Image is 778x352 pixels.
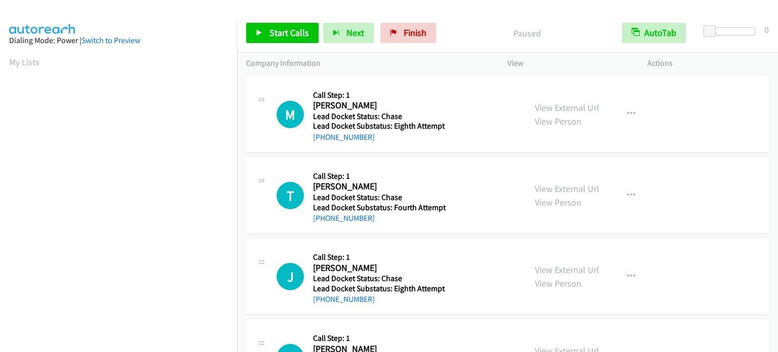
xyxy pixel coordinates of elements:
a: View External Url [535,102,599,113]
div: Dialing Mode: Power | [9,34,228,47]
a: [PHONE_NUMBER] [313,294,375,304]
a: Finish [380,23,436,43]
a: Switch to Preview [82,35,140,45]
div: The call is yet to be attempted [277,263,304,290]
a: [PHONE_NUMBER] [313,213,375,223]
div: 0 [764,23,769,36]
h5: Call Step: 1 [313,333,445,343]
h5: Call Step: 1 [313,90,445,100]
span: Next [346,27,364,38]
a: View External Url [535,264,599,276]
h5: Lead Docket Substatus: Eighth Attempt [313,121,445,131]
a: Start Calls [246,23,319,43]
h5: Lead Docket Status: Chase [313,273,445,284]
a: View Person [535,278,581,289]
h5: Lead Docket Substatus: Fourth Attempt [313,203,446,213]
a: My Lists [9,56,40,68]
h5: Lead Docket Substatus: Eighth Attempt [313,284,445,294]
a: View Person [535,115,581,127]
h2: [PERSON_NAME] [313,181,445,192]
span: Finish [404,27,426,38]
h2: [PERSON_NAME] [313,262,445,274]
button: AutoTab [622,23,686,43]
p: Actions [647,57,769,69]
h5: Lead Docket Status: Chase [313,192,446,203]
p: Paused [450,26,604,40]
h1: M [277,101,304,128]
p: View [508,57,629,69]
p: Company Information [246,57,489,69]
h1: T [277,182,304,209]
h5: Call Step: 1 [313,252,445,262]
div: The call is yet to be attempted [277,101,304,128]
div: The call is yet to be attempted [277,182,304,209]
a: View Person [535,197,581,208]
a: View External Url [535,183,599,194]
h5: Call Step: 1 [313,171,446,181]
h5: Lead Docket Status: Chase [313,111,445,122]
span: Start Calls [269,27,309,38]
h1: J [277,263,304,290]
a: [PHONE_NUMBER] [313,132,375,142]
button: Next [323,23,374,43]
div: Delay between calls (in seconds) [709,27,755,35]
h2: [PERSON_NAME] [313,100,445,111]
